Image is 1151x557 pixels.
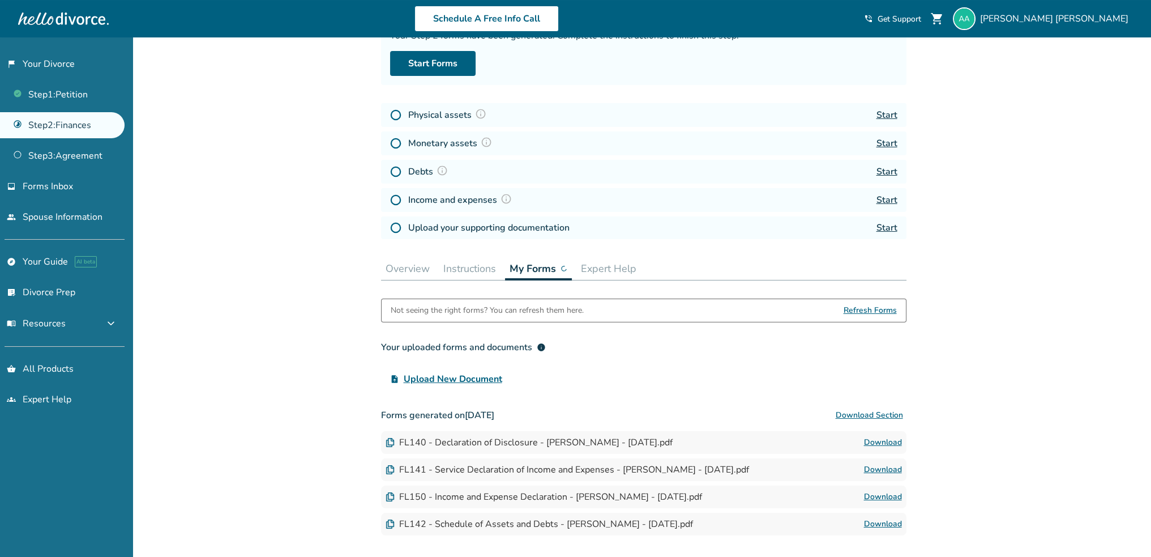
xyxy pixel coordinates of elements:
[391,299,584,322] div: Not seeing the right forms? You can refresh them here.
[7,288,16,297] span: list_alt_check
[1094,503,1151,557] iframe: Chat Widget
[560,265,567,272] img: ...
[381,257,434,280] button: Overview
[390,194,401,206] img: Not Started
[390,166,401,177] img: Not Started
[437,165,448,176] img: Question Mark
[386,464,749,476] div: FL141 - Service Declaration of Income and Expenses - [PERSON_NAME] - [DATE].pdf
[864,14,921,24] a: phone_in_talkGet Support
[537,343,546,352] span: info
[381,404,906,427] h3: Forms generated on [DATE]
[475,108,486,120] img: Question Mark
[864,14,873,23] span: phone_in_talk
[414,6,559,32] a: Schedule A Free Info Call
[390,222,401,233] img: Not Started
[386,520,395,529] img: Document
[878,14,921,24] span: Get Support
[390,375,399,384] span: upload_file
[386,492,395,501] img: Document
[864,436,902,449] a: Download
[864,490,902,504] a: Download
[408,108,490,122] h4: Physical assets
[381,341,546,354] div: Your uploaded forms and documents
[386,438,395,447] img: Document
[7,364,16,373] span: shopping_basket
[7,395,16,404] span: groups
[953,7,975,30] img: oldmangaspar@gmail.com
[7,182,16,191] span: inbox
[404,372,502,386] span: Upload New Document
[408,136,495,151] h4: Monetary assets
[386,491,702,503] div: FL150 - Income and Expense Declaration - [PERSON_NAME] - [DATE].pdf
[386,465,395,474] img: Document
[408,164,451,179] h4: Debts
[408,193,515,207] h4: Income and expenses
[500,193,512,205] img: Question Mark
[390,51,476,76] a: Start Forms
[23,180,73,193] span: Forms Inbox
[390,138,401,149] img: Not Started
[439,257,500,280] button: Instructions
[7,212,16,222] span: people
[7,59,16,69] span: flag_2
[930,12,944,25] span: shopping_cart
[505,257,572,280] button: My Forms
[104,317,118,330] span: expand_more
[7,319,16,328] span: menu_book
[7,317,66,330] span: Resources
[7,257,16,266] span: explore
[876,222,897,234] a: Start
[876,165,897,178] a: Start
[390,109,401,121] img: Not Started
[386,436,673,449] div: FL140 - Declaration of Disclosure - [PERSON_NAME] - [DATE].pdf
[864,463,902,477] a: Download
[576,257,641,280] button: Expert Help
[844,299,897,322] span: Refresh Forms
[876,194,897,206] a: Start
[386,518,693,530] div: FL142 - Schedule of Assets and Debts - [PERSON_NAME] - [DATE].pdf
[408,221,570,235] h4: Upload your supporting documentation
[980,12,1133,25] span: [PERSON_NAME] [PERSON_NAME]
[876,137,897,150] a: Start
[864,517,902,531] a: Download
[481,137,492,148] img: Question Mark
[832,404,906,427] button: Download Section
[75,256,97,267] span: AI beta
[876,109,897,121] a: Start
